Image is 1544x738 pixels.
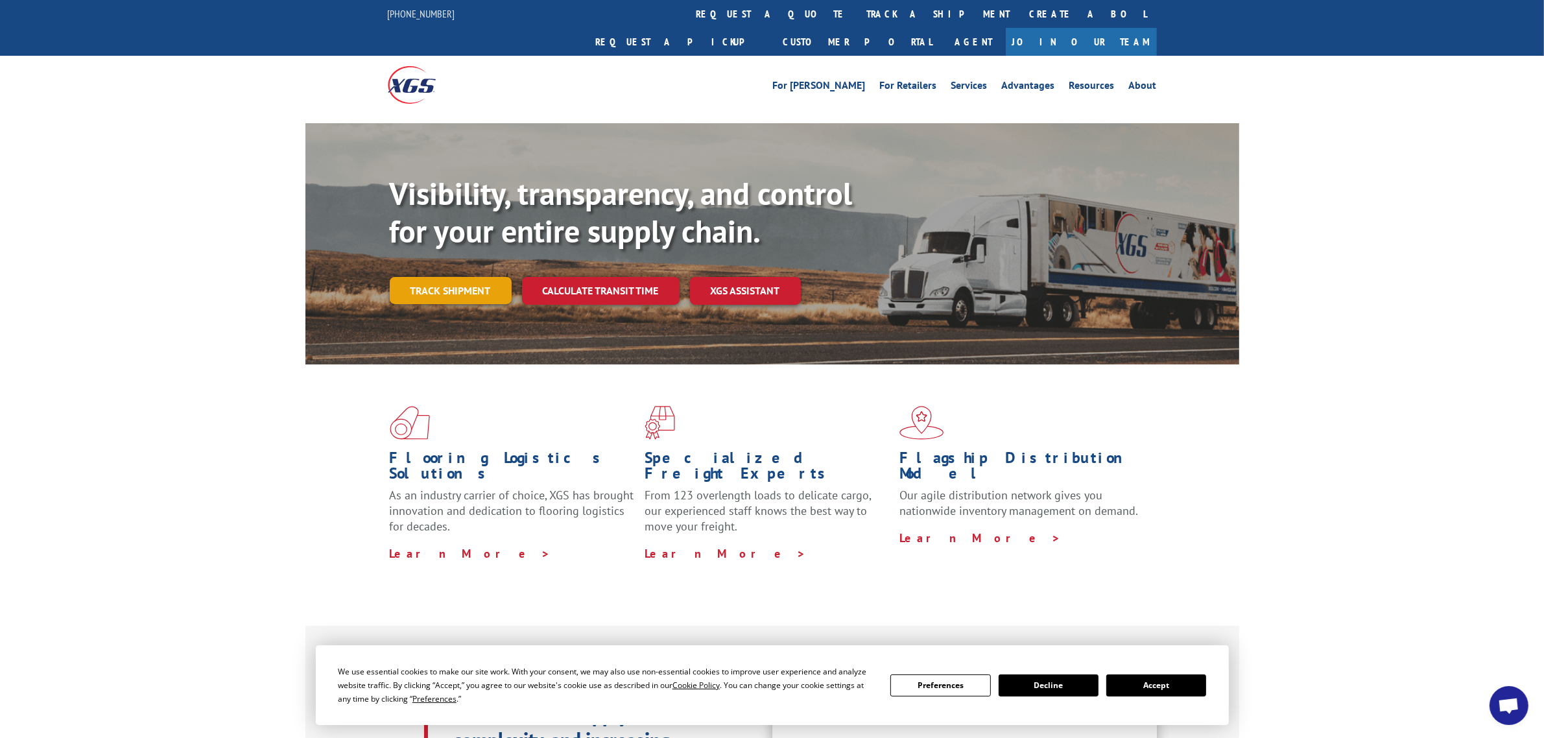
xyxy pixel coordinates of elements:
[880,80,937,95] a: For Retailers
[390,450,635,488] h1: Flooring Logistics Solutions
[388,7,455,20] a: [PHONE_NUMBER]
[773,80,866,95] a: For [PERSON_NAME]
[522,277,680,305] a: Calculate transit time
[1129,80,1157,95] a: About
[999,674,1099,696] button: Decline
[1006,28,1157,56] a: Join Our Team
[899,530,1061,545] a: Learn More >
[942,28,1006,56] a: Agent
[586,28,774,56] a: Request a pickup
[645,406,675,440] img: xgs-icon-focused-on-flooring-red
[316,645,1229,725] div: Cookie Consent Prompt
[672,680,720,691] span: Cookie Policy
[890,674,990,696] button: Preferences
[899,488,1138,518] span: Our agile distribution network gives you nationwide inventory management on demand.
[390,546,551,561] a: Learn More >
[1069,80,1115,95] a: Resources
[774,28,942,56] a: Customer Portal
[899,406,944,440] img: xgs-icon-flagship-distribution-model-red
[899,450,1145,488] h1: Flagship Distribution Model
[951,80,988,95] a: Services
[1490,686,1528,725] a: Open chat
[1106,674,1206,696] button: Accept
[645,546,806,561] a: Learn More >
[412,693,457,704] span: Preferences
[1002,80,1055,95] a: Advantages
[390,277,512,304] a: Track shipment
[645,450,890,488] h1: Specialized Freight Experts
[645,488,890,545] p: From 123 overlength loads to delicate cargo, our experienced staff knows the best way to move you...
[390,173,853,251] b: Visibility, transparency, and control for your entire supply chain.
[390,406,430,440] img: xgs-icon-total-supply-chain-intelligence-red
[390,488,634,534] span: As an industry carrier of choice, XGS has brought innovation and dedication to flooring logistics...
[690,277,801,305] a: XGS ASSISTANT
[338,665,875,706] div: We use essential cookies to make our site work. With your consent, we may also use non-essential ...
